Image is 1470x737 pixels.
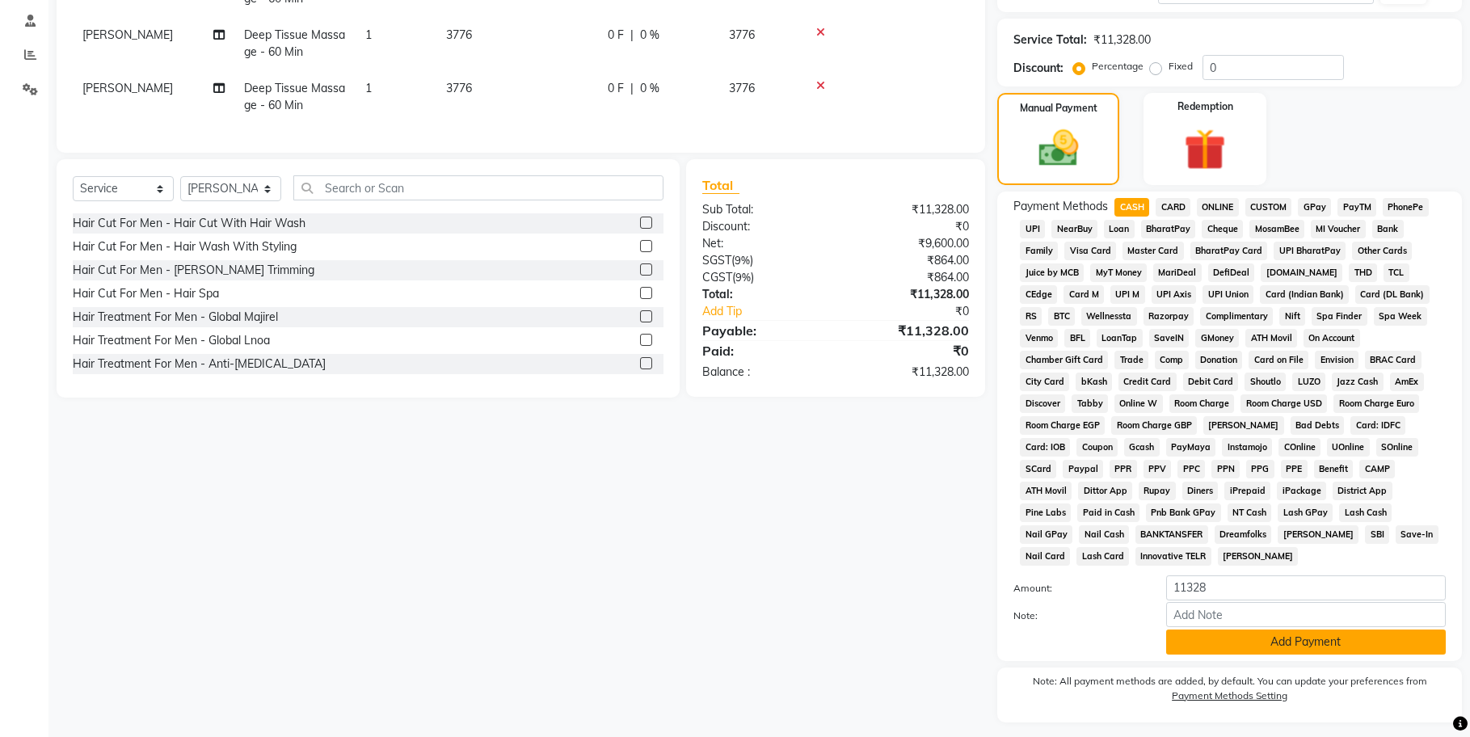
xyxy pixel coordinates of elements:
span: City Card [1020,373,1069,391]
span: PhonePe [1383,198,1429,217]
span: Card M [1064,285,1104,304]
span: Dreamfolks [1215,525,1272,544]
div: ( ) [690,269,836,286]
label: Percentage [1092,59,1144,74]
span: 1 [365,27,372,42]
div: ₹11,328.00 [836,201,981,218]
div: Balance : [690,364,836,381]
span: Credit Card [1118,373,1177,391]
label: Manual Payment [1020,101,1097,116]
span: Trade [1114,351,1148,369]
span: Spa Week [1374,307,1427,326]
span: Paypal [1063,460,1103,478]
input: Add Note [1166,602,1446,627]
img: _gift.svg [1171,124,1238,175]
div: Discount: [1013,60,1064,77]
span: 9% [735,271,751,284]
span: MI Voucher [1311,220,1366,238]
span: AmEx [1390,373,1424,391]
span: Lash Card [1076,547,1129,566]
span: GPay [1298,198,1331,217]
span: BharatPay Card [1190,242,1268,260]
span: iPrepaid [1224,482,1270,500]
span: COnline [1278,438,1320,457]
span: BharatPay [1141,220,1196,238]
span: CASH [1114,198,1149,217]
input: Search or Scan [293,175,663,200]
span: RS [1020,307,1042,326]
span: On Account [1304,329,1360,347]
div: Hair Treatment For Men - Anti-[MEDICAL_DATA] [73,356,326,373]
span: Bank [1372,220,1404,238]
span: UPI M [1110,285,1145,304]
span: MosamBee [1249,220,1304,238]
span: DefiDeal [1208,263,1255,282]
span: [PERSON_NAME] [82,27,173,42]
div: ₹9,600.00 [836,235,981,252]
span: [PERSON_NAME] [1203,416,1284,435]
span: Card on File [1249,351,1308,369]
span: THD [1349,263,1377,282]
div: ₹11,328.00 [836,286,981,303]
span: Save-In [1396,525,1438,544]
span: CGST [702,270,732,284]
div: ₹11,328.00 [836,364,981,381]
button: Add Payment [1166,630,1446,655]
span: Card: IOB [1020,438,1070,457]
span: Dittor App [1078,482,1132,500]
span: CUSTOM [1245,198,1292,217]
span: 3776 [729,27,755,42]
span: bKash [1076,373,1112,391]
span: SGST [702,253,731,267]
span: SaveIN [1149,329,1190,347]
span: GMoney [1195,329,1239,347]
span: 3776 [446,27,472,42]
span: Room Charge Euro [1333,394,1419,413]
span: SBI [1365,525,1389,544]
label: Fixed [1169,59,1193,74]
div: Net: [690,235,836,252]
span: SCard [1020,460,1056,478]
span: Razorpay [1144,307,1194,326]
span: Lash Cash [1339,503,1392,522]
span: Nail GPay [1020,525,1072,544]
div: ₹0 [836,341,981,360]
span: Room Charge GBP [1111,416,1197,435]
div: ₹0 [836,218,981,235]
span: Comp [1155,351,1189,369]
span: MyT Money [1090,263,1147,282]
span: Gcash [1124,438,1160,457]
span: Instamojo [1222,438,1272,457]
a: Add Tip [690,303,860,320]
span: ATH Movil [1245,329,1297,347]
span: Nail Card [1020,547,1070,566]
span: NearBuy [1051,220,1097,238]
div: Hair Cut For Men - Hair Spa [73,285,219,302]
span: MariDeal [1153,263,1202,282]
span: 0 % [640,80,659,97]
span: Jazz Cash [1332,373,1384,391]
span: Other Cards [1352,242,1412,260]
span: Card (DL Bank) [1355,285,1430,304]
span: Cheque [1202,220,1243,238]
div: Hair Treatment For Men - Global Majirel [73,309,278,326]
span: UPI Axis [1152,285,1197,304]
span: ATH Movil [1020,482,1072,500]
span: [PERSON_NAME] [1218,547,1299,566]
span: Lash GPay [1278,503,1333,522]
span: PPC [1177,460,1205,478]
span: CEdge [1020,285,1057,304]
span: 0 F [608,27,624,44]
span: 3776 [729,81,755,95]
label: Note: [1001,609,1153,623]
label: Amount: [1001,581,1153,596]
span: UPI [1020,220,1045,238]
div: ₹864.00 [836,269,981,286]
span: PPV [1144,460,1172,478]
span: 1 [365,81,372,95]
span: Coupon [1076,438,1118,457]
span: [DOMAIN_NAME] [1261,263,1342,282]
span: Juice by MCB [1020,263,1084,282]
span: Card (Indian Bank) [1260,285,1349,304]
label: Note: All payment methods are added, by default. You can update your preferences from [1013,674,1446,710]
